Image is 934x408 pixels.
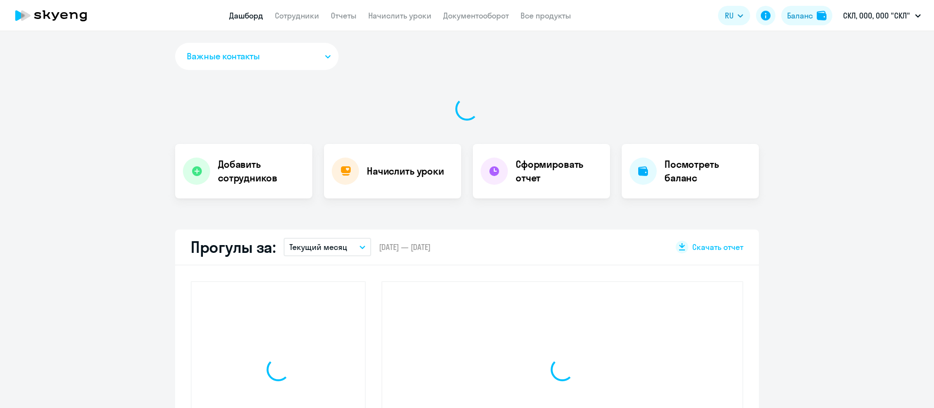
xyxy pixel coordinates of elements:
[443,11,509,20] a: Документооборот
[692,242,743,252] span: Скачать отчет
[379,242,431,252] span: [DATE] — [DATE]
[521,11,571,20] a: Все продукты
[838,4,926,27] button: СКЛ, ООО, ООО "СКЛ"
[781,6,832,25] button: Балансbalance
[843,10,910,21] p: СКЛ, ООО, ООО "СКЛ"
[229,11,263,20] a: Дашборд
[665,158,751,185] h4: Посмотреть баланс
[516,158,602,185] h4: Сформировать отчет
[275,11,319,20] a: Сотрудники
[367,164,444,178] h4: Начислить уроки
[284,238,371,256] button: Текущий месяц
[289,241,347,253] p: Текущий месяц
[725,10,734,21] span: RU
[817,11,826,20] img: balance
[718,6,750,25] button: RU
[787,10,813,21] div: Баланс
[368,11,431,20] a: Начислить уроки
[175,43,339,70] button: Важные контакты
[331,11,357,20] a: Отчеты
[218,158,305,185] h4: Добавить сотрудников
[187,50,260,63] span: Важные контакты
[191,237,276,257] h2: Прогулы за:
